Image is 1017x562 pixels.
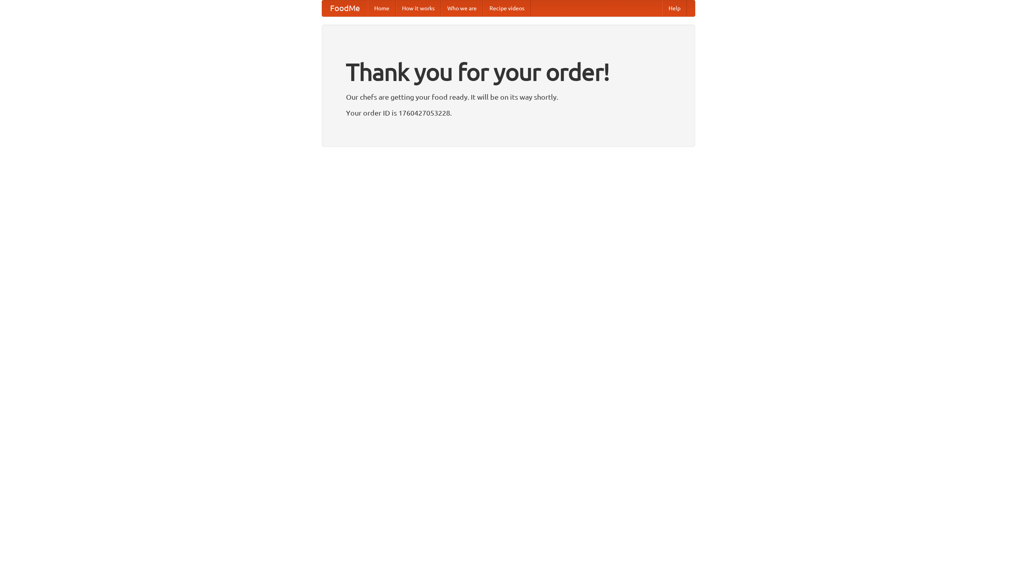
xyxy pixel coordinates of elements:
a: Help [662,0,687,16]
p: Your order ID is 1760427053228. [346,107,671,119]
p: Our chefs are getting your food ready. It will be on its way shortly. [346,91,671,103]
a: FoodMe [322,0,368,16]
h1: Thank you for your order! [346,53,671,91]
a: Recipe videos [483,0,531,16]
a: Home [368,0,396,16]
a: Who we are [441,0,483,16]
a: How it works [396,0,441,16]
